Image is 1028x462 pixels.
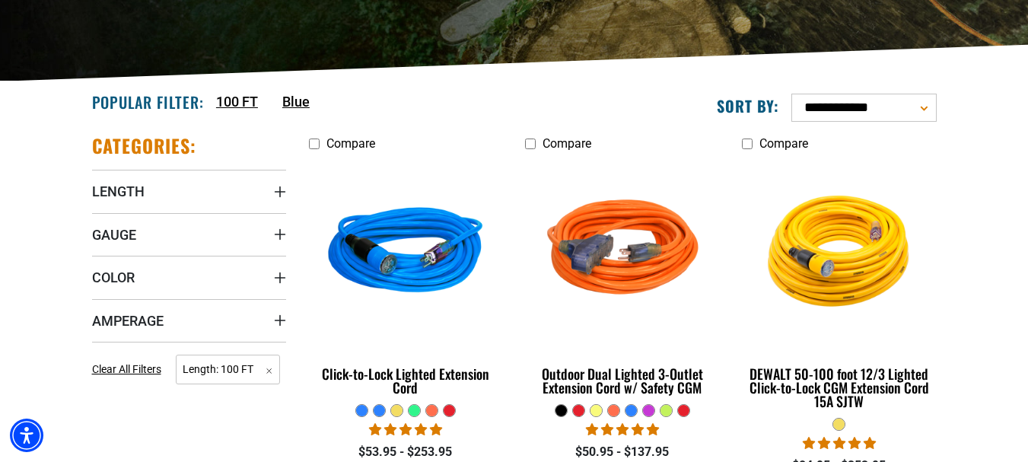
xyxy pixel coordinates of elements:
div: $50.95 - $137.95 [525,443,719,461]
span: 4.80 stars [586,422,659,437]
span: Length [92,183,145,200]
a: blue Click-to-Lock Lighted Extension Cord [309,158,503,403]
img: blue [310,166,501,341]
a: DEWALT 50-100 foot 12/3 Lighted Click-to-Lock CGM Extension Cord 15A SJTW [742,158,936,417]
a: Blue [282,91,310,112]
span: Compare [543,136,591,151]
span: Compare [759,136,808,151]
span: Amperage [92,312,164,330]
div: DEWALT 50-100 foot 12/3 Lighted Click-to-Lock CGM Extension Cord 15A SJTW [742,367,936,408]
a: Length: 100 FT [176,362,280,376]
div: Accessibility Menu [10,419,43,452]
span: Gauge [92,226,136,244]
a: orange Outdoor Dual Lighted 3-Outlet Extension Cord w/ Safety CGM [525,158,719,403]
a: Clear All Filters [92,362,167,378]
span: 4.87 stars [369,422,442,437]
div: Click-to-Lock Lighted Extension Cord [309,367,503,394]
div: Outdoor Dual Lighted 3-Outlet Extension Cord w/ Safety CGM [525,367,719,394]
summary: Length [92,170,286,212]
span: Color [92,269,135,286]
summary: Amperage [92,299,286,342]
h2: Popular Filter: [92,92,204,112]
span: Clear All Filters [92,363,161,375]
div: $53.95 - $253.95 [309,443,503,461]
a: 100 FT [216,91,258,112]
label: Sort by: [717,96,779,116]
h2: Categories: [92,134,197,158]
span: Length: 100 FT [176,355,280,384]
summary: Gauge [92,213,286,256]
summary: Color [92,256,286,298]
span: 4.84 stars [803,436,876,451]
img: orange [527,166,718,341]
span: Compare [326,136,375,151]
